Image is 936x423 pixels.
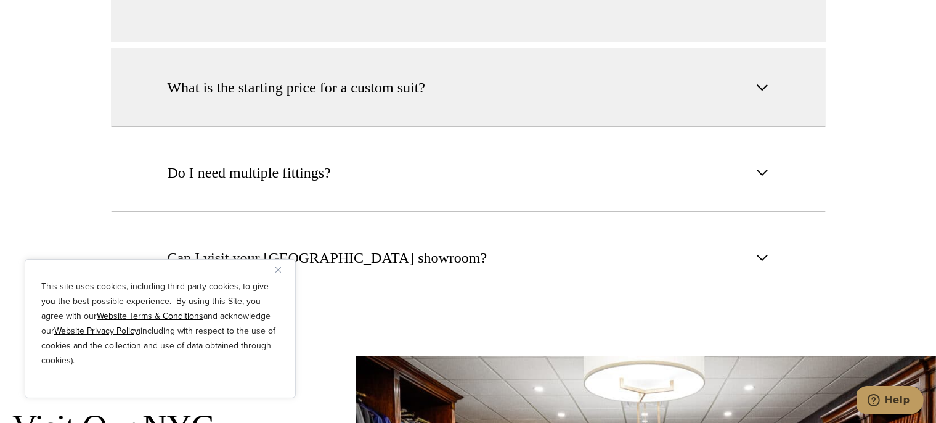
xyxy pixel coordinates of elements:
img: Close [275,267,281,273]
button: Can I visit your [GEOGRAPHIC_DATA] showroom? [111,218,826,297]
span: Do I need multiple fittings? [168,162,331,184]
a: Website Privacy Policy [54,324,139,337]
p: This site uses cookies, including third party cookies, to give you the best possible experience. ... [41,279,279,368]
button: What is the starting price for a custom suit? [111,48,826,127]
span: Can I visit your [GEOGRAPHIC_DATA] showroom? [168,247,487,269]
button: Close [275,262,290,277]
a: Website Terms & Conditions [97,310,203,322]
iframe: Opens a widget where you can chat to one of our agents [857,386,924,417]
button: Do I need multiple fittings? [111,133,826,212]
span: What is the starting price for a custom suit? [168,76,426,99]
